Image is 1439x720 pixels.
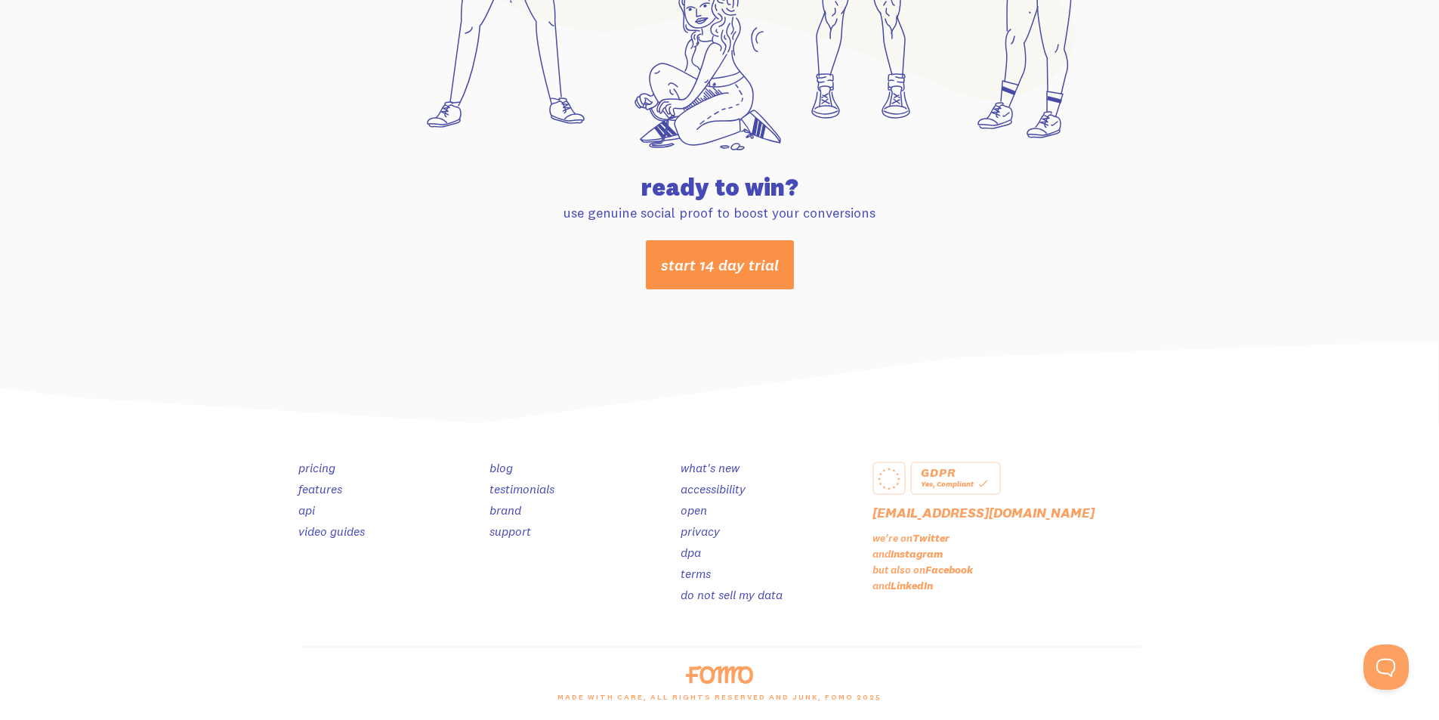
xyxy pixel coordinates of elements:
p: and [872,579,1141,592]
a: brand [489,502,521,518]
a: what's new [681,460,740,475]
iframe: Help Scout Beacon - Open [1363,644,1409,690]
a: features [298,481,342,496]
a: GDPR Yes, Compliant [910,462,1001,495]
p: we're on [872,531,1141,545]
a: pricing [298,460,335,475]
a: testimonials [489,481,554,496]
a: api [298,502,315,518]
a: support [489,524,531,539]
div: made with care, all rights reserved and junk, Fomo 2025 [289,684,1150,720]
a: Twitter [912,531,950,545]
a: open [681,502,707,518]
p: use genuine social proof to boost your conversions [307,204,1132,221]
a: do not sell my data [681,587,783,602]
a: Instagram [891,547,943,561]
a: Facebook [925,563,973,576]
a: privacy [681,524,720,539]
a: accessibility [681,481,746,496]
div: GDPR [921,468,990,477]
a: [EMAIL_ADDRESS][DOMAIN_NAME] [872,504,1095,521]
img: fomo-logo-orange-8ab935bcb42dfda78e33409a85f7af36b90c658097e6bb5368b87284a318b3da.svg [686,666,753,684]
div: Yes, Compliant [921,477,990,490]
a: video guides [298,524,365,539]
a: terms [681,566,711,581]
p: but also on [872,563,1141,576]
p: and [872,547,1141,561]
a: blog [489,460,513,475]
a: LinkedIn [891,579,933,592]
a: dpa [681,545,701,560]
a: start 14 day trial [646,240,794,289]
h2: ready to win? [307,175,1132,199]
